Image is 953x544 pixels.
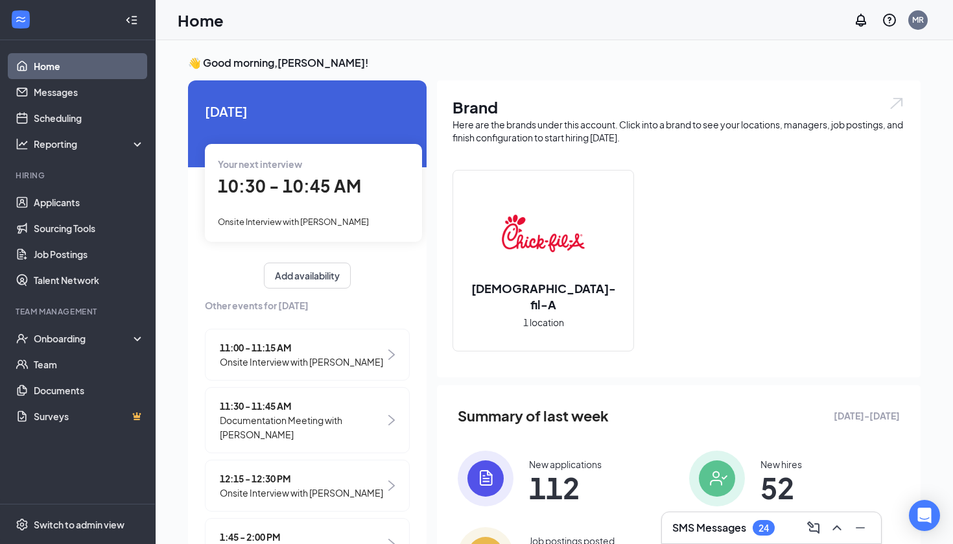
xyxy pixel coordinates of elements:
img: icon [689,451,745,506]
div: Hiring [16,170,142,181]
h2: [DEMOGRAPHIC_DATA]-fil-A [453,280,633,313]
a: SurveysCrown [34,403,145,429]
div: Reporting [34,137,145,150]
a: Job Postings [34,241,145,267]
span: [DATE] [205,101,410,121]
span: Summary of last week [458,405,609,427]
a: Home [34,53,145,79]
span: Documentation Meeting with [PERSON_NAME] [220,413,385,442]
div: 24 [759,523,769,534]
span: Other events for [DATE] [205,298,410,313]
img: open.6027fd2a22e1237b5b06.svg [888,96,905,111]
span: 12:15 - 12:30 PM [220,471,383,486]
div: Switch to admin view [34,518,124,531]
svg: UserCheck [16,332,29,345]
span: 1 location [523,315,564,329]
span: 52 [760,476,802,499]
img: Chick-fil-A [502,192,585,275]
svg: Settings [16,518,29,531]
svg: Collapse [125,14,138,27]
svg: Analysis [16,137,29,150]
h1: Brand [453,96,905,118]
span: Onsite Interview with [PERSON_NAME] [220,355,383,369]
h3: SMS Messages [672,521,746,535]
button: ComposeMessage [803,517,824,538]
div: MR [912,14,924,25]
a: Documents [34,377,145,403]
span: Onsite Interview with [PERSON_NAME] [220,486,383,500]
div: New hires [760,458,802,471]
div: Team Management [16,306,142,317]
span: Onsite Interview with [PERSON_NAME] [218,217,369,227]
svg: ComposeMessage [806,520,821,536]
button: ChevronUp [827,517,847,538]
button: Minimize [850,517,871,538]
a: Messages [34,79,145,105]
div: New applications [529,458,602,471]
a: Team [34,351,145,377]
img: icon [458,451,513,506]
div: Here are the brands under this account. Click into a brand to see your locations, managers, job p... [453,118,905,144]
a: Sourcing Tools [34,215,145,241]
svg: Minimize [853,520,868,536]
span: 11:00 - 11:15 AM [220,340,383,355]
a: Scheduling [34,105,145,131]
svg: WorkstreamLogo [14,13,27,26]
h3: 👋 Good morning, [PERSON_NAME] ! [188,56,921,70]
span: 11:30 - 11:45 AM [220,399,385,413]
svg: Notifications [853,12,869,28]
span: 112 [529,476,602,499]
span: 1:45 - 2:00 PM [220,530,383,544]
div: Onboarding [34,332,134,345]
span: Your next interview [218,158,302,170]
h1: Home [178,9,224,31]
div: Open Intercom Messenger [909,500,940,531]
span: 10:30 - 10:45 AM [218,175,361,196]
svg: ChevronUp [829,520,845,536]
button: Add availability [264,263,351,289]
a: Applicants [34,189,145,215]
a: Talent Network [34,267,145,293]
span: [DATE] - [DATE] [834,408,900,423]
svg: QuestionInfo [882,12,897,28]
